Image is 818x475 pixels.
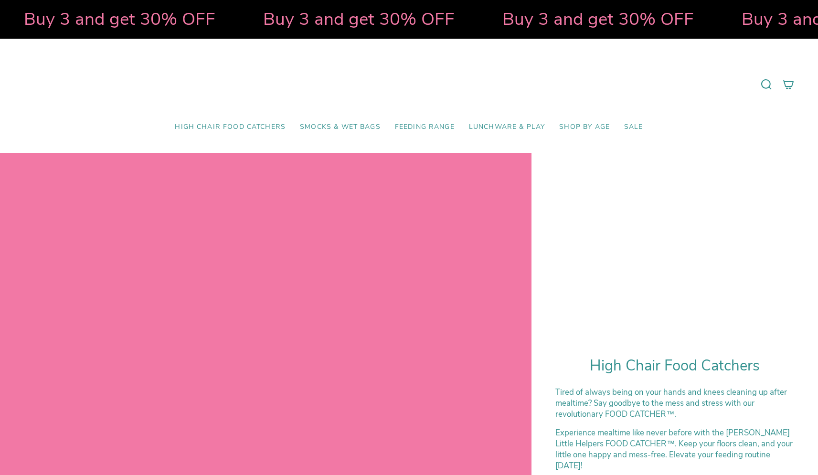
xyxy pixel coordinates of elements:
[293,116,388,138] a: Smocks & Wet Bags
[555,427,794,471] div: Experience mealtime like never before with the [PERSON_NAME] Little Helpers FOOD CATCHER™. Keep y...
[552,116,617,138] a: Shop by Age
[502,7,694,31] strong: Buy 3 and get 30% OFF
[462,116,552,138] a: Lunchware & Play
[555,357,794,375] h1: High Chair Food Catchers
[624,123,643,131] span: SALE
[469,123,545,131] span: Lunchware & Play
[327,53,491,116] a: Mumma’s Little Helpers
[168,116,293,138] a: High Chair Food Catchers
[24,7,215,31] strong: Buy 3 and get 30% OFF
[395,123,455,131] span: Feeding Range
[175,123,286,131] span: High Chair Food Catchers
[559,123,610,131] span: Shop by Age
[555,387,794,420] p: Tired of always being on your hands and knees cleaning up after mealtime? Say goodbye to the mess...
[617,116,650,138] a: SALE
[263,7,455,31] strong: Buy 3 and get 30% OFF
[300,123,381,131] span: Smocks & Wet Bags
[388,116,462,138] a: Feeding Range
